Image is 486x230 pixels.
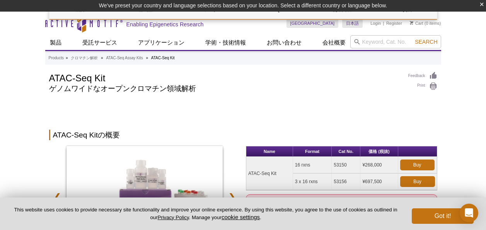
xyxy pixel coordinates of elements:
a: Feedback [408,72,437,80]
a: Cart [410,21,423,26]
li: » [146,56,148,60]
a: Buy [400,176,435,187]
th: Format [293,146,332,157]
a: アプリケーション [133,35,189,50]
li: (0 items) [410,19,441,28]
a: 会社概要 [318,35,350,50]
td: 53150 [332,157,360,173]
a: Login [370,21,381,26]
li: » [101,56,103,60]
a: ❮ [49,188,66,206]
td: ¥697,500 [360,173,398,190]
td: 16 rxns [293,157,332,173]
div: Open Intercom Messenger [460,204,478,222]
a: ❯ [223,188,240,206]
a: Buy [400,160,435,170]
td: 3 x 16 rxns [293,173,332,190]
a: 学術・技術情報 [201,35,251,50]
th: Name [246,146,293,157]
h2: Enabling Epigenetics Research [126,21,204,28]
th: 価格 (税抜) [360,146,398,157]
a: 日本語 [342,19,363,28]
input: Keyword, Cat. No. [350,35,441,48]
a: Products [49,55,64,62]
h1: ATAC-Seq Kit [49,72,401,83]
img: Your Cart [410,21,413,25]
p: This website uses cookies to provide necessary site functionality and improve your online experie... [12,206,399,221]
th: Cat No. [332,146,360,157]
a: Privacy Policy [157,215,189,220]
li: » [66,56,68,60]
a: ATAC-Seq Assay Kits [106,55,143,62]
td: 53156 [332,173,360,190]
li: ATAC-Seq Kit [151,56,175,60]
button: Got it! [412,208,474,224]
h2: ゲノムワイドなオープンクロマチン領域解析 [49,85,401,92]
span: Search [415,39,437,45]
td: ATAC-Seq Kit [246,157,293,190]
td: ¥268,000 [360,157,398,173]
a: 受託サービス [78,35,122,50]
a: お問い合わせ [262,35,306,50]
button: cookie settings [222,214,260,220]
a: [GEOGRAPHIC_DATA] [286,19,339,28]
a: Register [386,21,402,26]
a: クロマチン解析 [71,55,98,62]
li: | [383,19,384,28]
a: 製品 [45,35,66,50]
h2: ATAC-Seq Kitの概要 [49,130,437,140]
button: Search [413,38,440,45]
a: Print [408,82,437,91]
